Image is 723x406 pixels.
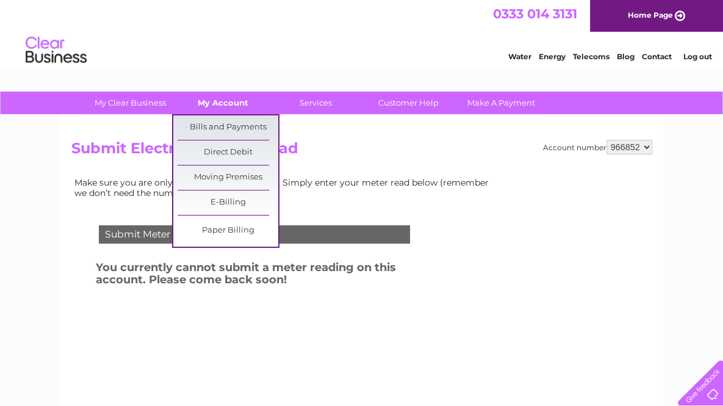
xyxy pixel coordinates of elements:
[74,7,650,59] div: Clear Business is a trading name of Verastar Limited (registered in [GEOGRAPHIC_DATA] No. 3667643...
[617,52,635,61] a: Blog
[178,165,278,190] a: Moving Premises
[178,115,278,140] a: Bills and Payments
[25,32,87,69] img: logo.png
[178,140,278,165] a: Direct Debit
[642,52,672,61] a: Contact
[493,6,577,21] a: 0333 014 3131
[573,52,610,61] a: Telecoms
[451,92,552,114] a: Make A Payment
[539,52,566,61] a: Energy
[683,52,711,61] a: Log out
[173,92,273,114] a: My Account
[178,190,278,215] a: E-Billing
[265,92,366,114] a: Services
[80,92,181,114] a: My Clear Business
[71,140,652,163] h2: Submit Electricity Meter Read
[543,140,652,154] div: Account number
[99,225,410,244] div: Submit Meter Read
[71,175,498,200] td: Make sure you are only paying for what you use. Simply enter your meter read below (remember we d...
[178,219,278,243] a: Paper Billing
[358,92,459,114] a: Customer Help
[96,259,442,292] h3: You currently cannot submit a meter reading on this account. Please come back soon!
[508,52,531,61] a: Water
